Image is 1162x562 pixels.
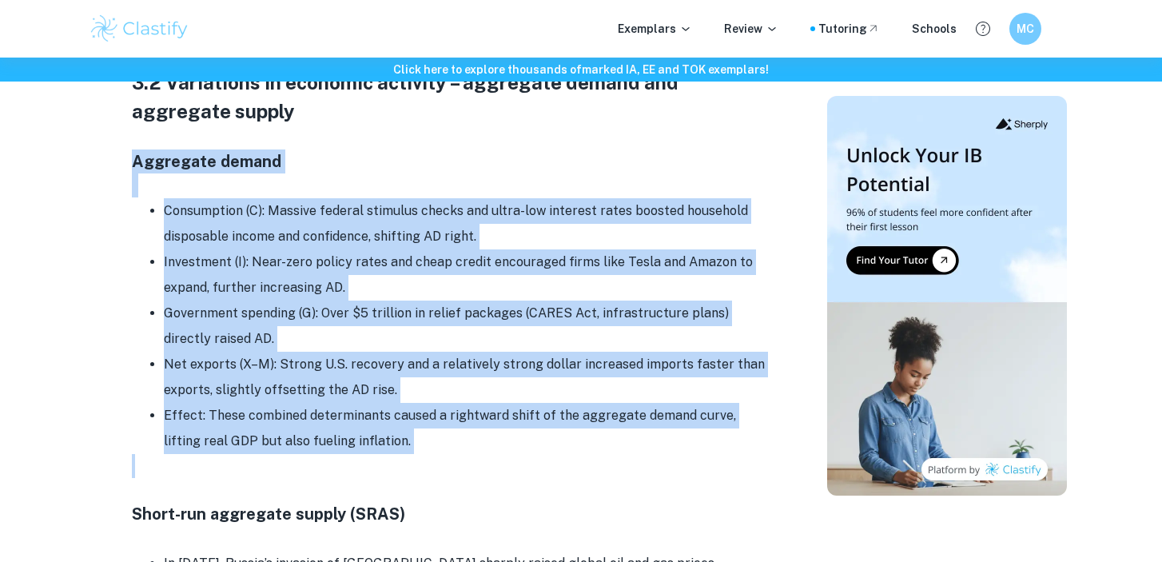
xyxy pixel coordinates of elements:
[132,149,771,173] h4: Aggregate demand
[3,61,1159,78] h6: Click here to explore thousands of marked IA, EE and TOK exemplars !
[164,352,771,403] li: Net exports (X–M): Strong U.S. recovery and a relatively strong dollar increased imports faster t...
[969,15,997,42] button: Help and Feedback
[132,502,771,526] h4: Short-run aggregate supply (SRAS)
[164,403,771,454] li: Effect: These combined determinants caused a rightward shift of the aggregate demand curve, lifti...
[818,20,880,38] a: Tutoring
[1017,20,1035,38] h6: MC
[724,20,778,38] p: Review
[132,68,771,126] h3: 3.2 Variations in economic activity – aggregate demand and aggregate supply
[618,20,692,38] p: Exemplars
[912,20,957,38] a: Schools
[164,249,771,301] li: Investment (I): Near-zero policy rates and cheap credit encouraged firms like Tesla and Amazon to...
[164,301,771,352] li: Government spending (G): Over $5 trillion in relief packages (CARES Act, infrastructure plans) di...
[1009,13,1041,45] button: MC
[164,198,771,249] li: Consumption (C): Massive federal stimulus checks and ultra-low interest rates boosted household d...
[89,13,190,45] img: Clastify logo
[827,96,1067,496] img: Thumbnail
